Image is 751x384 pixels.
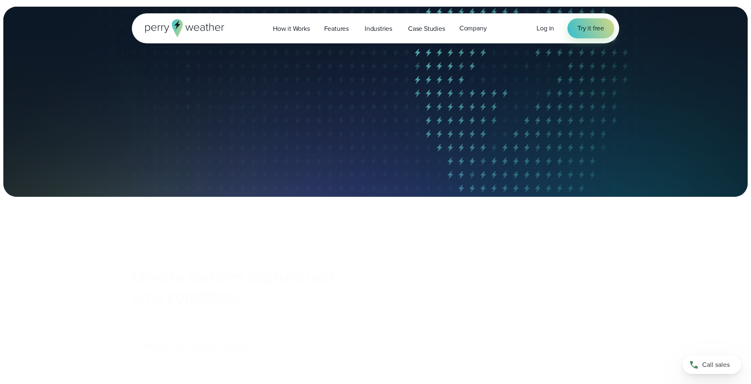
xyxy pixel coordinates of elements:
a: How it Works [266,20,317,37]
span: Features [324,24,349,34]
span: Industries [365,24,392,34]
span: Try it free [577,23,604,33]
span: How it Works [273,24,310,34]
a: Log in [537,23,554,33]
span: Call sales [702,360,730,370]
a: Call sales [683,356,741,374]
span: Case Studies [408,24,445,34]
span: Company [459,23,487,33]
a: Case Studies [401,20,452,37]
a: Try it free [567,18,614,38]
